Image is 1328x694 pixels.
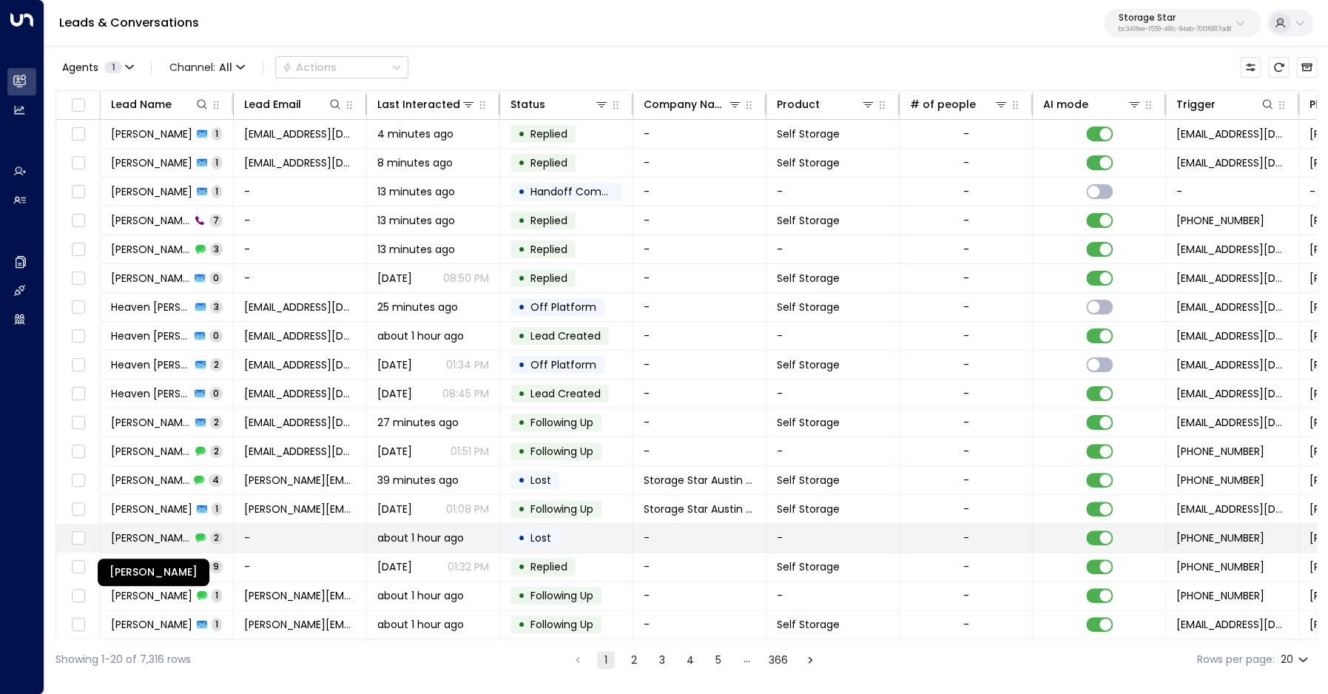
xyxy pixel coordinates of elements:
[518,525,525,550] div: •
[55,652,191,667] div: Showing 1-20 of 7,316 rows
[111,588,192,603] span: Josue Martinez
[111,357,191,372] span: Heaven Erick
[377,357,412,372] span: Sep 07, 2025
[633,437,766,465] td: -
[55,57,139,78] button: Agents1
[530,559,567,574] span: Replied
[963,155,969,170] div: -
[530,242,567,257] span: Replied
[377,184,455,199] span: 13 minutes ago
[777,415,840,430] span: Self Storage
[1166,178,1299,206] td: -
[209,214,223,226] span: 7
[210,243,223,255] span: 3
[210,531,223,544] span: 2
[69,587,87,605] span: Toggle select row
[518,121,525,146] div: •
[530,588,593,603] span: Following Up
[111,473,189,488] span: Tenisha Herbert
[518,150,525,175] div: •
[377,444,412,459] span: Yesterday
[1176,271,1288,286] span: no-reply-facilities@sparefoot.com
[377,386,412,401] span: Sep 06, 2025
[1176,127,1288,141] span: no-reply-facilities@sparefoot.com
[451,444,489,459] p: 01:51 PM
[69,471,87,490] span: Toggle select row
[62,62,98,73] span: Agents
[963,502,969,516] div: -
[530,357,596,372] span: Off Platform
[69,327,87,346] span: Toggle select row
[69,96,87,115] span: Toggle select all
[518,612,525,637] div: •
[1176,559,1264,574] span: +15109902001
[69,269,87,288] span: Toggle select row
[210,445,223,457] span: 2
[633,178,766,206] td: -
[69,125,87,144] span: Toggle select row
[709,651,727,669] button: Go to page 5
[377,415,459,430] span: 27 minutes ago
[518,583,525,608] div: •
[446,357,489,372] p: 01:34 PM
[1176,617,1288,632] span: no-reply-facilities@sparefoot.com
[1176,530,1264,545] span: +15109902001
[653,651,671,669] button: Go to page 3
[777,95,820,113] div: Product
[377,617,464,632] span: about 1 hour ago
[963,213,969,228] div: -
[377,271,412,286] span: Sep 10, 2025
[777,271,840,286] span: Self Storage
[530,213,567,228] span: Replied
[530,415,593,430] span: Following Up
[644,502,755,516] span: Storage Star Austin - FM 620
[377,127,454,141] span: 4 minutes ago
[244,329,356,343] span: xaecharikx@gmail.com
[377,95,476,113] div: Last Interacted
[1281,649,1311,670] div: 20
[69,154,87,172] span: Toggle select row
[777,127,840,141] span: Self Storage
[766,235,900,263] td: -
[69,616,87,634] span: Toggle select row
[633,235,766,263] td: -
[377,95,460,113] div: Last Interacted
[164,57,251,78] button: Channel:All
[518,439,525,464] div: •
[633,322,766,350] td: -
[518,208,525,233] div: •
[963,415,969,430] div: -
[963,386,969,401] div: -
[1119,13,1231,22] p: Storage Star
[633,293,766,321] td: -
[766,178,900,206] td: -
[111,329,190,343] span: Heaven Erick
[212,502,222,515] span: 1
[69,558,87,576] span: Toggle select row
[1176,588,1264,603] span: +17025093222
[209,560,223,573] span: 9
[963,357,969,372] div: -
[234,264,367,292] td: -
[244,300,356,314] span: xaecharikx@gmail.com
[963,300,969,314] div: -
[1176,329,1288,343] span: no-reply-facilities@sparefoot.com
[633,582,766,610] td: -
[234,524,367,552] td: -
[766,582,900,610] td: -
[69,240,87,259] span: Toggle select row
[1043,95,1088,113] div: AI mode
[111,386,190,401] span: Heaven Erick
[963,184,969,199] div: -
[111,300,191,314] span: Heaven Erick
[530,386,601,401] span: Lead Created
[633,610,766,639] td: -
[963,242,969,257] div: -
[377,502,412,516] span: Sep 10, 2025
[69,356,87,374] span: Toggle select row
[111,444,191,459] span: Jeremy Johnson
[209,272,223,284] span: 0
[209,474,223,486] span: 4
[633,380,766,408] td: -
[777,559,840,574] span: Self Storage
